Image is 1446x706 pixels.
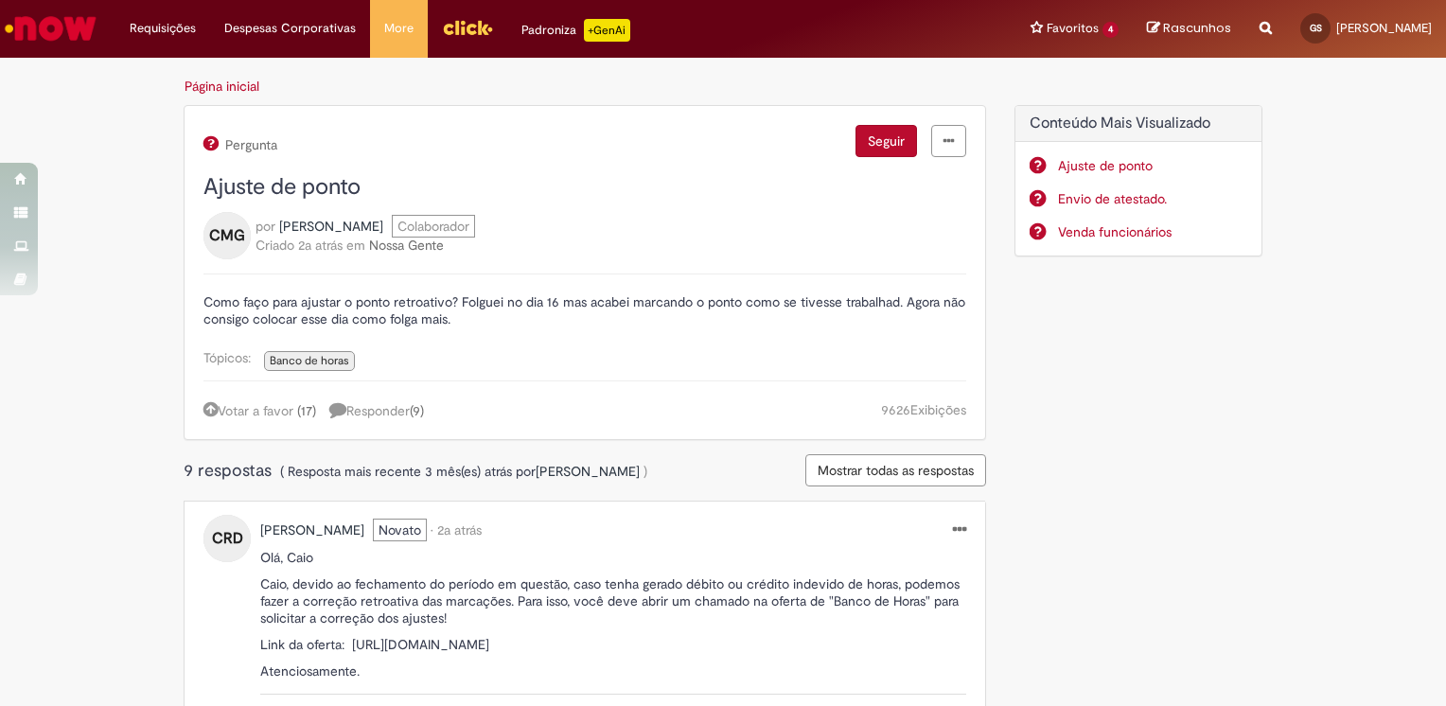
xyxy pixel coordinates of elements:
time: 04/04/2023 12:37:17 [298,237,343,254]
span: ( ) [410,402,424,419]
a: Página inicial [185,78,259,95]
span: Responder [329,402,424,419]
a: (17) [297,402,316,419]
a: menu Ações [931,125,966,157]
time: 05/07/2023 11:00:25 [437,521,482,538]
a: Maikon Gaertner Vidal perfil [536,462,640,481]
button: Seguir [855,125,917,157]
span: ( Resposta mais recente por [280,463,647,480]
a: Venda funcionários [1058,222,1248,241]
span: 4 [1102,22,1119,38]
span: Rascunhos [1163,19,1231,37]
span: Colaborador [392,215,475,238]
span: 17 [301,402,312,419]
p: Atenciosamente. [260,662,966,680]
h2: Conteúdo Mais Visualizado [1030,115,1248,132]
a: Ajuste de ponto [1058,156,1248,175]
span: 9 respostas [184,460,276,482]
a: Caio Martins Guimaraes perfil [279,217,383,236]
span: por [256,218,275,235]
p: +GenAi [584,19,630,42]
span: Tópicos: [203,349,260,366]
span: Caio Martins Guimaraes perfil [279,218,383,235]
a: Banco de horas [264,351,355,371]
span: CMG [209,221,245,251]
a: menu Ações [953,521,966,540]
span: 2a atrás [437,521,482,538]
a: Rascunhos [1147,20,1231,38]
span: ) [644,463,647,480]
button: Mostrar todas as respostas [805,454,986,486]
a: Envio de atestado. [1058,189,1248,208]
span: Banco de horas [270,353,349,368]
div: Conteúdo Mais Visualizado [1014,105,1263,257]
span: Exibições [910,401,966,418]
p: Como faço para ajustar o ponto retroativo? Folguei no dia 16 mas acabei marcando o ponto como se ... [203,293,966,327]
span: 2a atrás [298,237,343,254]
a: Carlene Rodrigues dos Santos perfil [260,521,364,539]
span: • [431,521,433,538]
span: 9626 [881,401,910,418]
span: Mostrar todas as respostas [818,462,974,479]
img: ServiceNow [2,9,99,47]
span: Pergunta [222,137,277,152]
a: Nossa Gente [369,237,444,254]
p: Link da oferta: [URL][DOMAIN_NAME] [260,636,966,653]
p: Caio, devido ao fechamento do período em questão, caso tenha gerado débito ou crédito indevido de... [260,575,966,627]
span: em [346,237,365,254]
span: GS [1310,22,1322,34]
span: Criado [256,237,294,254]
a: Votar a favor [203,402,293,419]
span: Requisições [130,19,196,38]
p: Olá, Caio [260,549,966,566]
a: CRD [203,529,251,546]
img: click_logo_yellow_360x200.png [442,13,493,42]
span: Ajuste de ponto [203,172,361,202]
div: Padroniza [521,19,630,42]
span: Novato [373,519,427,541]
span: CRD [212,523,243,554]
span: Favoritos [1047,19,1099,38]
span: [PERSON_NAME] [1336,20,1432,36]
span: Carlene Rodrigues dos Santos perfil [260,521,364,538]
span: 9 [413,402,420,419]
a: CMG [203,226,251,243]
span: Maikon Gaertner Vidal perfil [536,463,640,480]
span: Despesas Corporativas [224,19,356,38]
span: 3 mês(es) atrás [425,463,512,480]
a: 9 respostas, clique para responder [329,400,433,420]
span: More [384,19,414,38]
